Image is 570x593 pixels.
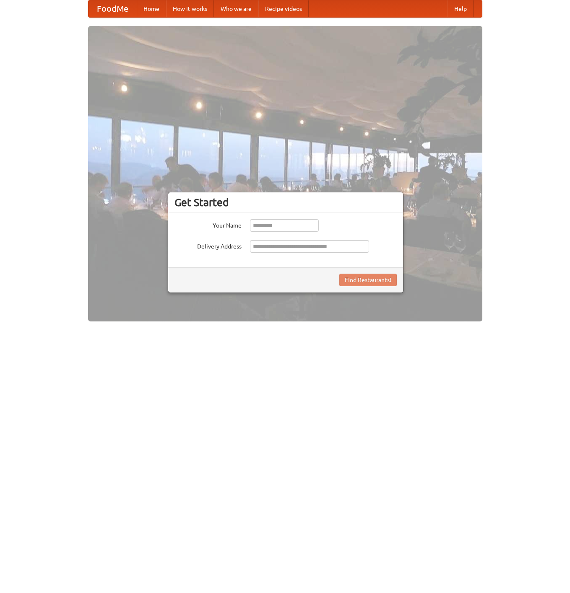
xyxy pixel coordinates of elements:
[448,0,474,17] a: Help
[174,219,242,230] label: Your Name
[166,0,214,17] a: How it works
[137,0,166,17] a: Home
[214,0,258,17] a: Who we are
[174,196,397,209] h3: Get Started
[174,240,242,251] label: Delivery Address
[258,0,309,17] a: Recipe videos
[88,0,137,17] a: FoodMe
[339,274,397,286] button: Find Restaurants!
